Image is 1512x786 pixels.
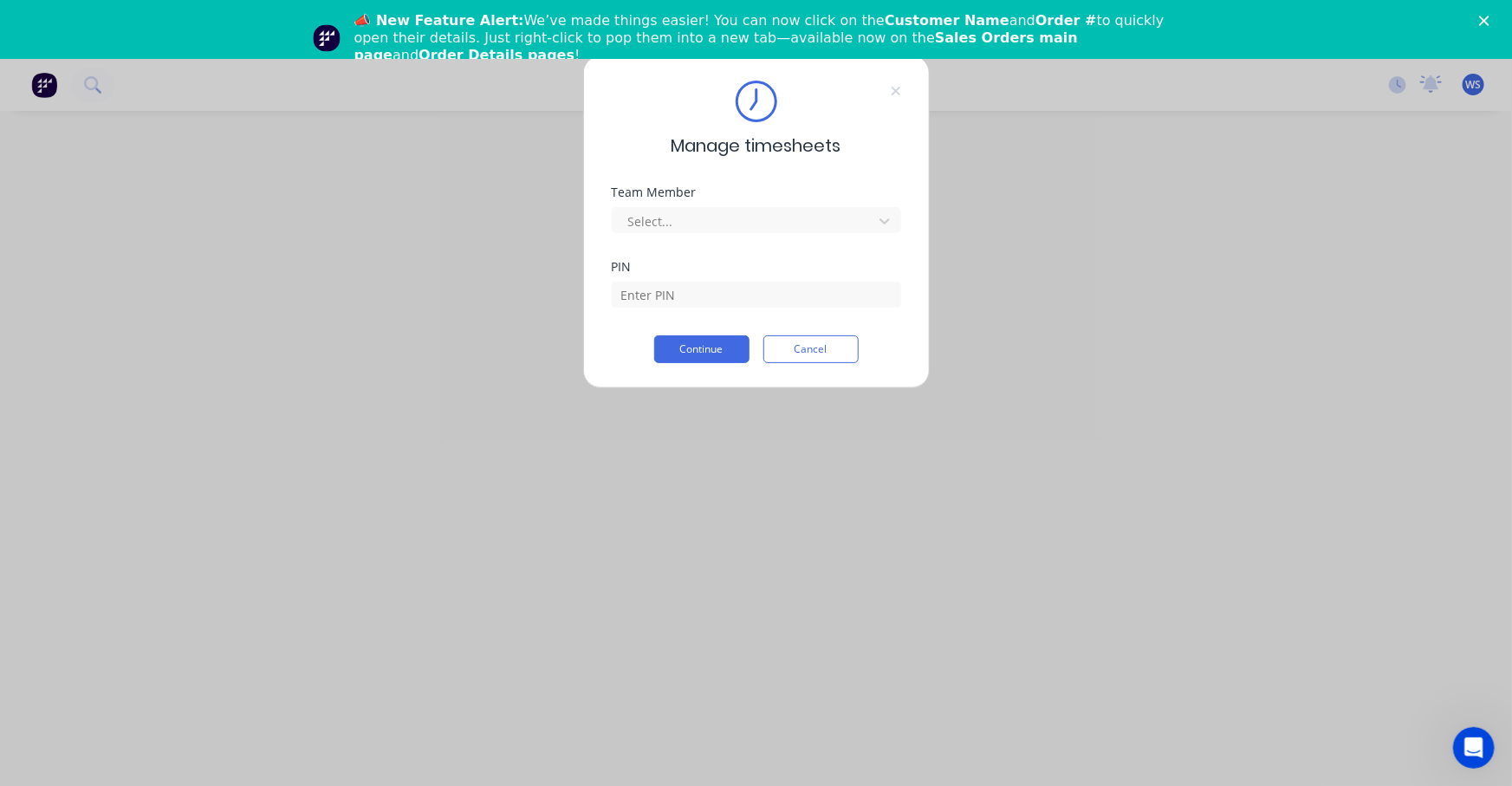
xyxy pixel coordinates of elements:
div: We’ve made things easier! You can now click on the and to quickly open their details. Just right-... [354,12,1172,64]
button: Continue [654,335,750,363]
input: Enter PIN [612,282,901,308]
b: Customer Name [885,12,1009,29]
div: PIN [612,261,901,273]
b: 📣 New Feature Alert: [354,12,524,29]
b: Order # [1035,12,1097,29]
b: Sales Orders main page [354,29,1078,63]
div: Team Member [612,186,901,198]
img: Profile image for Team [313,24,341,52]
iframe: Intercom live chat [1453,727,1495,769]
div: Close [1479,16,1496,26]
b: Order Details pages [419,47,574,63]
span: Manage timesheets [672,133,841,159]
button: Cancel [763,335,859,363]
